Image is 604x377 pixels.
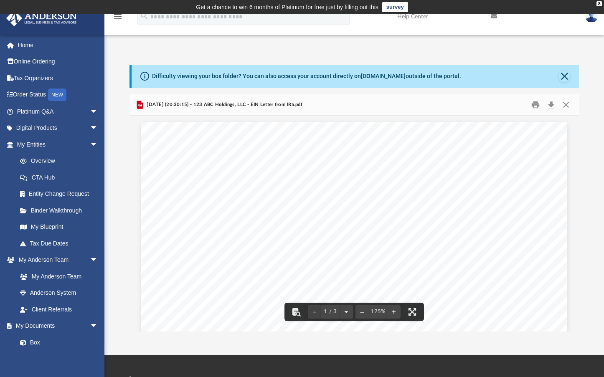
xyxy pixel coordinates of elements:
div: Current zoom level [369,309,387,314]
i: menu [113,12,123,22]
button: Zoom out [355,303,369,321]
i: search [140,11,149,20]
span: arrow_drop_down [90,103,107,120]
div: Document Viewer [129,116,579,331]
button: Close [558,71,570,82]
a: My Documentsarrow_drop_down [6,318,107,334]
a: Digital Productsarrow_drop_down [6,120,111,137]
a: [DOMAIN_NAME] [361,73,406,79]
a: Online Ordering [6,53,111,70]
button: Toggle findbar [287,303,305,321]
a: Binder Walkthrough [12,202,111,219]
a: My Anderson Team [12,268,102,285]
a: Home [6,37,111,53]
a: Entity Change Request [12,186,111,202]
span: arrow_drop_down [90,252,107,269]
button: Enter fullscreen [403,303,421,321]
button: 1 / 3 [321,303,340,321]
span: arrow_drop_down [90,120,107,137]
img: Anderson Advisors Platinum Portal [4,10,79,26]
span: 1 / 3 [321,309,340,314]
button: Download [543,98,558,111]
div: Difficulty viewing your box folder? You can also access your account directly on outside of the p... [152,72,461,81]
button: Close [558,98,574,111]
img: User Pic [585,10,598,23]
a: Box [12,334,102,351]
a: My Blueprint [12,219,107,235]
a: Anderson System [12,285,107,301]
span: [DATE] (20:30:15) - 123 ABC Holdings, LLC - EIN Letter from IRS.pdf [145,101,302,109]
div: Preview [129,94,579,331]
div: close [596,1,602,6]
div: File preview [129,116,579,331]
a: survey [382,2,408,12]
button: Print [527,98,544,111]
a: Tax Due Dates [12,235,111,252]
a: Order StatusNEW [6,86,111,104]
a: My Anderson Teamarrow_drop_down [6,252,107,268]
button: Next page [340,303,353,321]
a: My Entitiesarrow_drop_down [6,136,111,153]
a: Client Referrals [12,301,107,318]
span: arrow_drop_down [90,318,107,335]
button: Zoom in [387,303,401,321]
a: Tax Organizers [6,70,111,86]
div: Get a chance to win 6 months of Platinum for free just by filling out this [196,2,378,12]
span: arrow_drop_down [90,136,107,153]
div: NEW [48,89,66,101]
a: Platinum Q&Aarrow_drop_down [6,103,111,120]
a: menu [113,16,123,22]
a: Overview [12,153,111,170]
a: CTA Hub [12,169,111,186]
